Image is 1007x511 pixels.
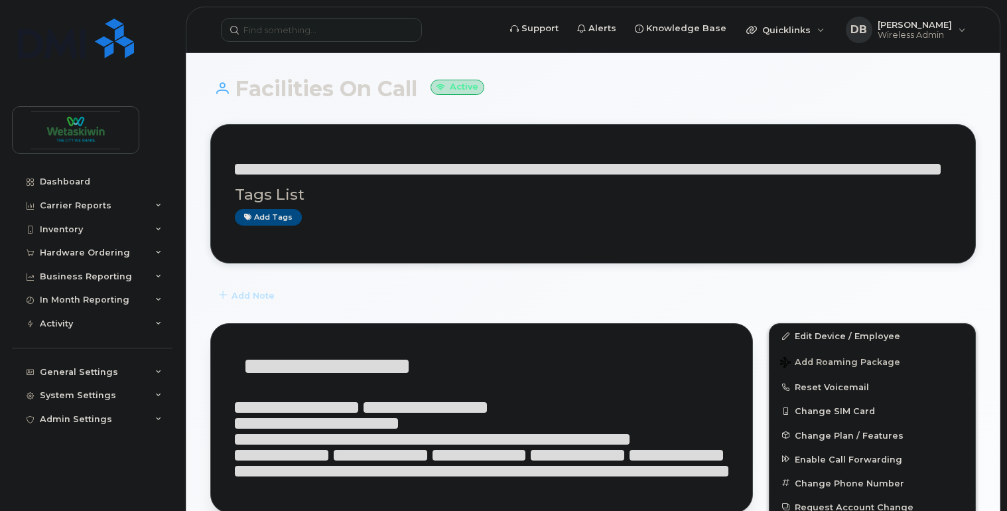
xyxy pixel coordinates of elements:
[232,289,275,302] span: Add Note
[235,186,951,203] h3: Tags List
[770,399,975,423] button: Change SIM Card
[795,430,904,440] span: Change Plan / Features
[770,324,975,348] a: Edit Device / Employee
[770,423,975,447] button: Change Plan / Features
[431,80,484,95] small: Active
[210,283,286,307] button: Add Note
[770,375,975,399] button: Reset Voicemail
[770,471,975,495] button: Change Phone Number
[780,357,900,370] span: Add Roaming Package
[235,209,302,226] a: Add tags
[210,77,976,100] h1: Facilities On Call
[795,454,902,464] span: Enable Call Forwarding
[770,447,975,471] button: Enable Call Forwarding
[770,348,975,375] button: Add Roaming Package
